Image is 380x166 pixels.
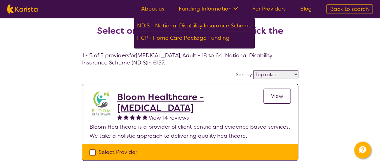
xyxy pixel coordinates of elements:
[137,33,252,44] div: HCP - Home Care Package Funding
[90,122,291,140] p: Bloom Healthcare is a provider of client centric and evidence based services. We take a holistic ...
[354,142,371,158] button: Channel Menu
[149,113,189,122] a: View 14 reviews
[271,92,283,100] span: View
[263,89,291,104] a: View
[142,114,147,120] img: fullstar
[137,21,252,32] div: NDIS - National Disability Insurance Scheme
[326,4,373,14] a: Back to search
[136,114,141,120] img: fullstar
[236,71,253,78] label: Sort by:
[90,92,114,116] img: kyxjko9qh2ft7c3q1pd9.jpg
[252,5,286,12] a: For Providers
[89,25,291,47] h2: Select one or more providers and click the 'NEXT' button to proceed
[117,114,122,120] img: fullstar
[117,92,263,113] a: Bloom Healthcare - [MEDICAL_DATA]
[141,5,164,12] a: About us
[123,114,129,120] img: fullstar
[179,5,238,12] a: Funding Information
[149,114,189,121] span: View 14 reviews
[82,11,298,66] h4: 1 - 5 of 5 providers for [MEDICAL_DATA] , Adult - 18 to 64 , National Disability Insurance Scheme...
[300,5,312,12] a: Blog
[7,5,38,14] img: Karista logo
[130,114,135,120] img: fullstar
[330,5,369,13] span: Back to search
